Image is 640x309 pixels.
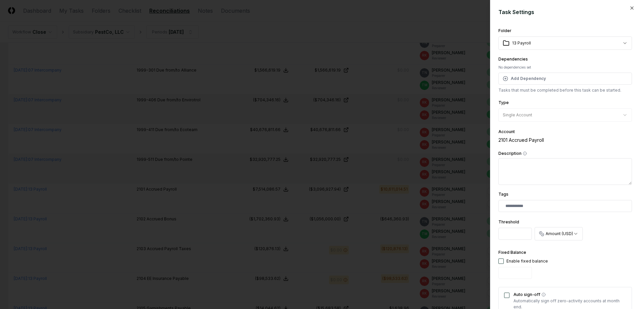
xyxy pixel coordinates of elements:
[498,130,632,134] div: Account
[498,65,632,70] div: No dependencies set
[523,151,527,156] button: Description
[498,136,632,143] div: 2101 Accrued Payroll
[513,293,626,297] label: Auto sign-off
[498,151,632,156] label: Description
[506,258,548,264] div: Enable fixed balance
[498,73,632,85] button: Add Dependency
[498,250,526,255] label: Fixed Balance
[498,28,511,33] label: Folder
[498,8,632,16] h2: Task Settings
[542,293,546,297] button: Auto sign-off
[498,57,528,62] label: Dependencies
[498,219,519,224] label: Threshold
[498,87,632,93] p: Tasks that must be completed before this task can be started.
[498,192,508,197] label: Tags
[498,100,509,105] label: Type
